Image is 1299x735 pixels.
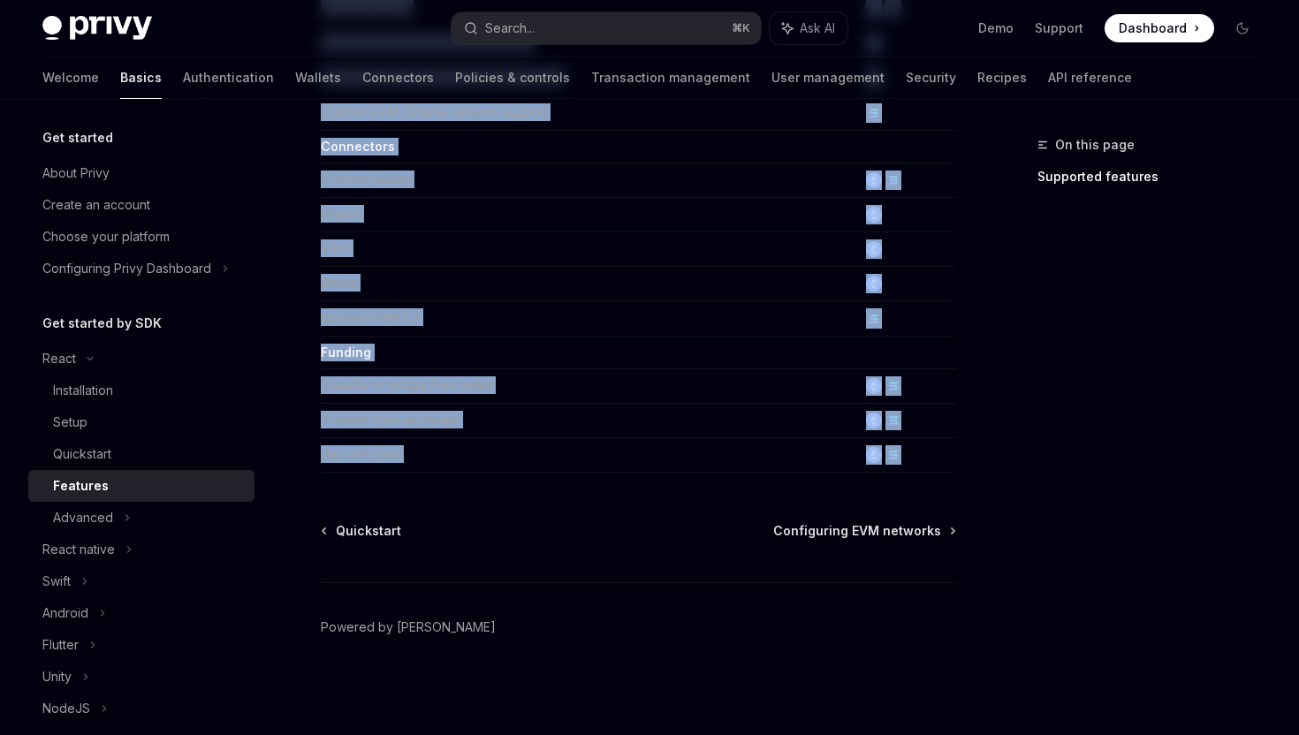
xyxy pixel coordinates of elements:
[770,12,847,44] button: Ask AI
[978,19,1014,37] a: Demo
[336,522,401,540] span: Quickstart
[866,172,882,188] img: ethereum.png
[295,57,341,99] a: Wallets
[321,309,420,324] em: @solana/web3.js
[321,345,371,360] strong: Funding
[321,618,496,636] a: Powered by [PERSON_NAME]
[28,189,254,221] a: Create an account
[42,258,211,279] div: Configuring Privy Dashboard
[42,634,79,655] div: Flutter
[183,57,274,99] a: Authentication
[321,206,361,221] em: Wagmi
[1055,134,1135,155] span: On this page
[42,539,115,560] div: React native
[1037,163,1271,191] a: Supported features
[42,16,152,41] img: dark logo
[28,438,254,470] a: Quickstart
[866,413,882,428] img: ethereum.png
[885,378,901,394] img: solana.png
[42,57,99,99] a: Welcome
[42,313,162,334] h5: Get started by SDK
[42,226,170,247] div: Choose your platform
[28,221,254,253] a: Choose your platform
[1228,14,1257,42] button: Toggle dark mode
[321,412,460,427] em: Transfer from exchange
[866,311,882,327] img: solana.png
[321,240,350,255] em: Viem
[977,57,1027,99] a: Recipes
[866,105,882,121] img: solana.png
[28,375,254,406] a: Installation
[42,666,72,687] div: Unity
[28,406,254,438] a: Setup
[323,522,401,540] a: Quickstart
[53,380,113,401] div: Installation
[321,139,395,154] strong: Connectors
[452,12,760,44] button: Search...⌘K
[42,348,76,369] div: React
[885,172,901,188] img: solana.png
[866,207,882,223] img: ethereum.png
[42,698,90,719] div: NodeJS
[866,447,882,463] img: ethereum.png
[28,470,254,502] a: Features
[321,104,547,119] em: Custom SVM (Solana) network support
[885,413,901,428] img: solana.png
[53,475,109,496] div: Features
[53,412,87,433] div: Setup
[42,127,113,148] h5: Get started
[1048,57,1132,99] a: API reference
[866,276,882,292] img: ethereum.png
[362,57,434,99] a: Connectors
[773,522,954,540] a: Configuring EVM networks
[455,57,570,99] a: Policies & controls
[800,19,835,37] span: Ask AI
[42,571,71,592] div: Swift
[732,21,750,35] span: ⌘ K
[1105,14,1214,42] a: Dashboard
[906,57,956,99] a: Security
[42,602,88,624] div: Android
[866,378,882,394] img: ethereum.png
[866,241,882,257] img: ethereum.png
[28,157,254,189] a: About Privy
[771,57,885,99] a: User management
[885,447,901,463] img: solana.png
[321,377,492,392] em: Transfer or bridge from wallet
[1035,19,1083,37] a: Support
[321,171,411,186] em: External wallets
[42,163,110,184] div: About Privy
[53,507,113,528] div: Advanced
[53,443,111,465] div: Quickstart
[773,522,941,540] span: Configuring EVM networks
[321,275,357,290] em: Ethers
[591,57,750,99] a: Transaction management
[42,194,150,216] div: Create an account
[120,57,162,99] a: Basics
[485,18,535,39] div: Search...
[321,446,400,461] em: Pay with card
[1119,19,1187,37] span: Dashboard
